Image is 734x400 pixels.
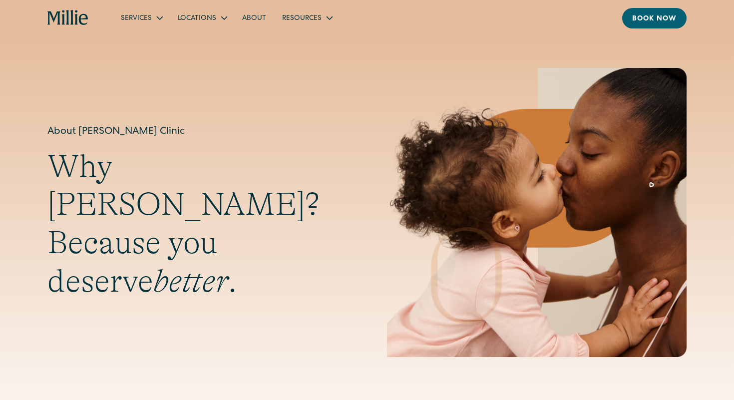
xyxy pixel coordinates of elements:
[178,13,216,24] div: Locations
[121,13,152,24] div: Services
[622,8,687,28] a: Book now
[282,13,322,24] div: Resources
[170,9,234,26] div: Locations
[632,14,677,24] div: Book now
[47,124,347,139] h1: About [PERSON_NAME] Clinic
[153,263,228,299] em: better
[234,9,274,26] a: About
[387,68,687,357] img: Mother and baby sharing a kiss, highlighting the emotional bond and nurturing care at the heart o...
[274,9,340,26] div: Resources
[47,147,347,301] h2: Why [PERSON_NAME]? Because you deserve .
[47,10,89,26] a: home
[113,9,170,26] div: Services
